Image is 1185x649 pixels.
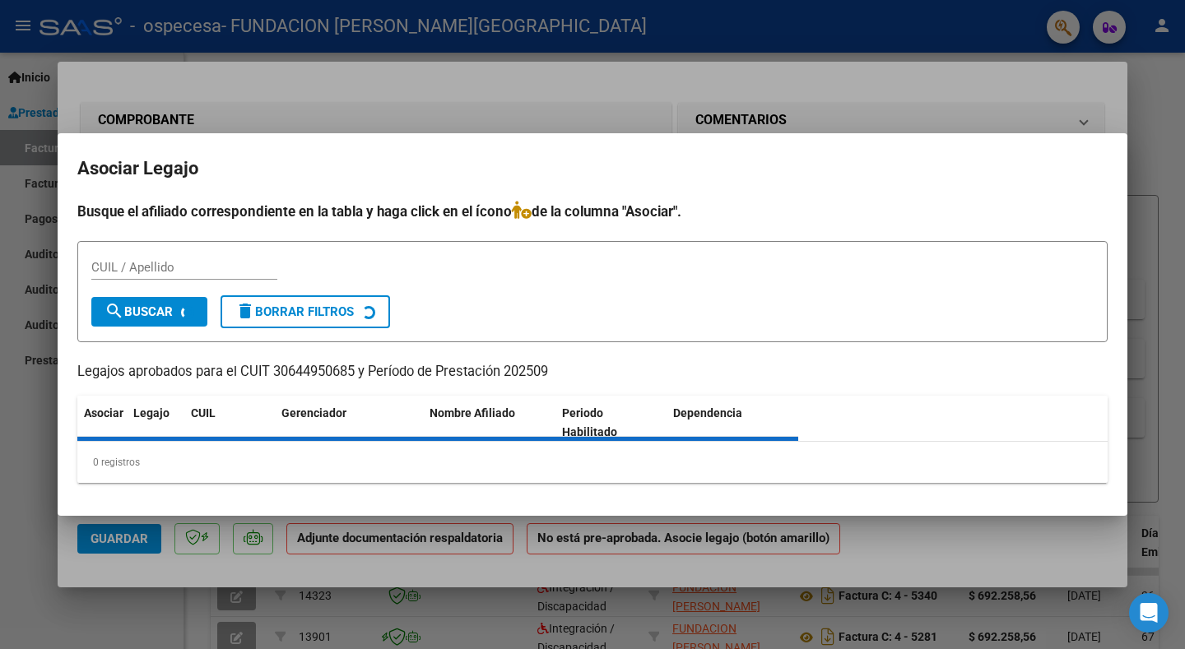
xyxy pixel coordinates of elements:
datatable-header-cell: Legajo [127,396,184,450]
span: CUIL [191,406,216,420]
datatable-header-cell: CUIL [184,396,275,450]
button: Buscar [91,297,207,327]
span: Nombre Afiliado [430,406,515,420]
datatable-header-cell: Periodo Habilitado [555,396,667,450]
datatable-header-cell: Asociar [77,396,127,450]
datatable-header-cell: Nombre Afiliado [423,396,555,450]
span: Buscar [105,304,173,319]
div: Open Intercom Messenger [1129,593,1169,633]
span: Borrar Filtros [235,304,354,319]
span: Legajo [133,406,170,420]
mat-icon: delete [235,301,255,321]
span: Asociar [84,406,123,420]
button: Borrar Filtros [221,295,390,328]
h2: Asociar Legajo [77,153,1108,184]
p: Legajos aprobados para el CUIT 30644950685 y Período de Prestación 202509 [77,362,1108,382]
datatable-header-cell: Dependencia [667,396,799,450]
div: 0 registros [77,442,1108,483]
span: Periodo Habilitado [562,406,617,438]
span: Dependencia [673,406,742,420]
span: Gerenciador [281,406,346,420]
mat-icon: search [105,301,124,321]
h4: Busque el afiliado correspondiente en la tabla y haga click en el ícono de la columna "Asociar". [77,201,1108,222]
datatable-header-cell: Gerenciador [275,396,423,450]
